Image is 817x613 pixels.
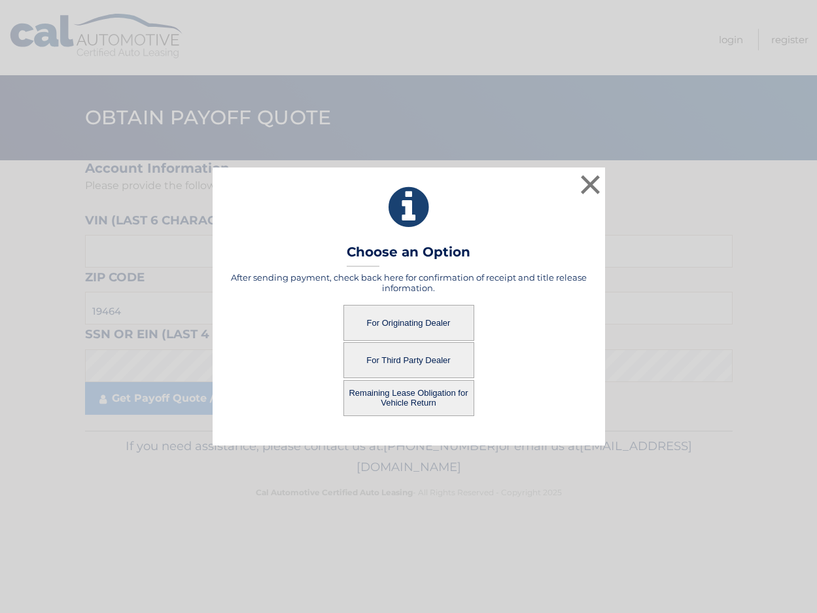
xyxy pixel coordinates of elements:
button: For Third Party Dealer [343,342,474,378]
button: × [578,171,604,198]
h3: Choose an Option [347,244,470,267]
button: For Originating Dealer [343,305,474,341]
h5: After sending payment, check back here for confirmation of receipt and title release information. [229,272,589,293]
button: Remaining Lease Obligation for Vehicle Return [343,380,474,416]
